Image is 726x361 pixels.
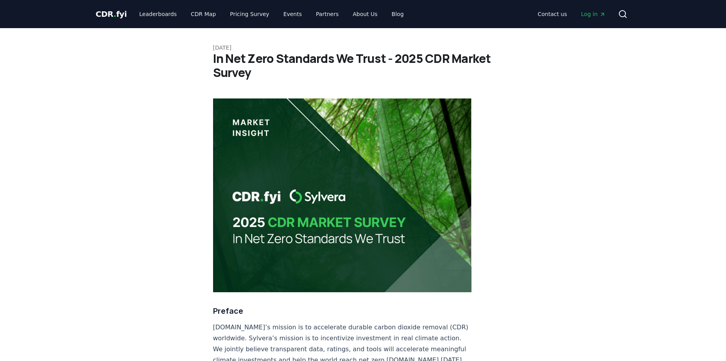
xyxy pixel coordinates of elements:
[385,7,410,21] a: Blog
[575,7,611,21] a: Log in
[96,9,127,20] a: CDR.fyi
[346,7,384,21] a: About Us
[185,7,222,21] a: CDR Map
[213,52,513,80] h1: In Net Zero Standards We Trust - 2025 CDR Market Survey
[531,7,573,21] a: Contact us
[531,7,611,21] nav: Main
[113,9,116,19] span: .
[96,9,127,19] span: CDR fyi
[581,10,605,18] span: Log in
[133,7,410,21] nav: Main
[277,7,308,21] a: Events
[213,305,472,317] h3: Preface
[224,7,275,21] a: Pricing Survey
[213,44,513,52] p: [DATE]
[213,98,472,292] img: blog post image
[133,7,183,21] a: Leaderboards
[310,7,345,21] a: Partners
